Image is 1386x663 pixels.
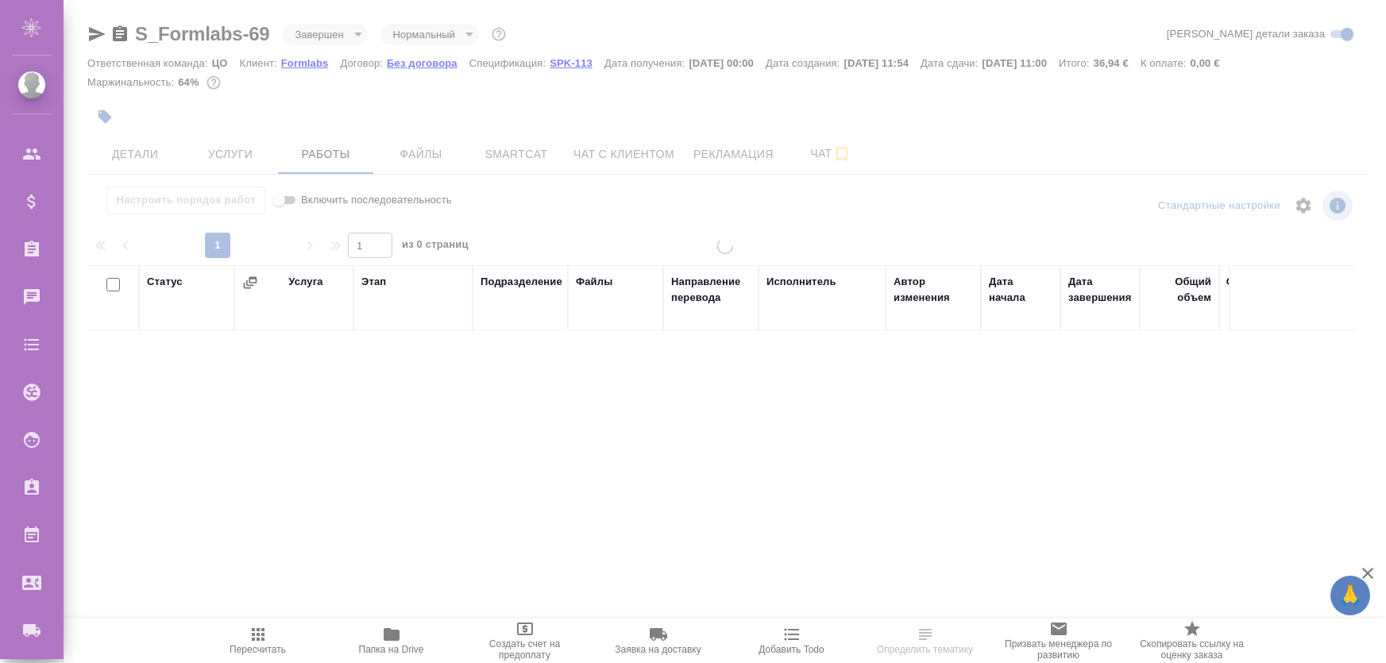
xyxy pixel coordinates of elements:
[481,274,562,290] div: Подразделение
[361,274,386,290] div: Этап
[147,274,183,290] div: Статус
[325,619,458,663] button: Папка на Drive
[1135,638,1249,661] span: Скопировать ссылку на оценку заказа
[191,619,325,663] button: Пересчитать
[1226,274,1307,306] div: Оплачиваемый объем
[458,619,592,663] button: Создать счет на предоплату
[1148,274,1211,306] div: Общий объем
[894,274,973,306] div: Автор изменения
[725,619,859,663] button: Добавить Todo
[242,275,258,291] button: Сгруппировать
[671,274,751,306] div: Направление перевода
[1068,274,1132,306] div: Дата завершения
[859,619,992,663] button: Определить тематику
[615,644,701,655] span: Заявка на доставку
[992,619,1125,663] button: Призвать менеджера по развитию
[877,644,973,655] span: Определить тематику
[989,274,1052,306] div: Дата начала
[759,644,824,655] span: Добавить Todo
[1330,576,1370,615] button: 🙏
[1125,619,1259,663] button: Скопировать ссылку на оценку заказа
[359,644,424,655] span: Папка на Drive
[468,638,582,661] span: Создать счет на предоплату
[230,644,286,655] span: Пересчитать
[1337,579,1364,612] span: 🙏
[576,274,612,290] div: Файлы
[766,274,836,290] div: Исполнитель
[1002,638,1116,661] span: Призвать менеджера по развитию
[288,274,322,290] div: Услуга
[592,619,725,663] button: Заявка на доставку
